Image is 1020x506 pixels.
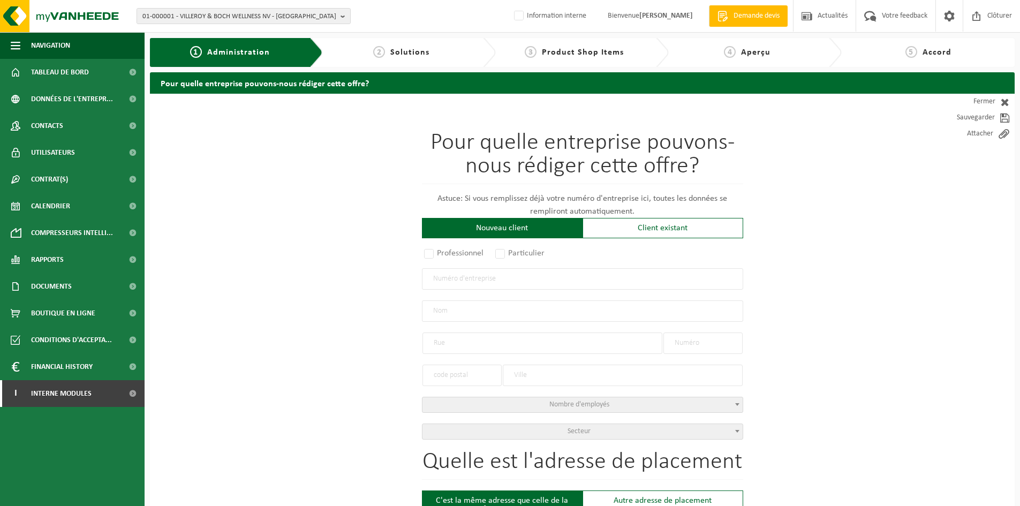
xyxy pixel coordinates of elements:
[373,46,385,58] span: 2
[31,300,95,327] span: Boutique en ligne
[422,300,743,322] input: Nom
[31,139,75,166] span: Utilisateurs
[503,365,743,386] input: Ville
[31,380,92,407] span: Interne modules
[422,218,583,238] div: Nouveau client
[137,8,351,24] button: 01-000001 - VILLEROY & BOCH WELLNESS NV - [GEOGRAPHIC_DATA]
[31,112,63,139] span: Contacts
[31,353,93,380] span: Financial History
[422,268,743,290] input: Numéro d'entreprise
[422,131,743,184] h1: Pour quelle entreprise pouvons-nous rédiger cette offre?
[674,46,820,59] a: 4Aperçu
[639,12,693,20] strong: [PERSON_NAME]
[663,333,743,354] input: Numéro
[568,427,591,435] span: Secteur
[724,46,736,58] span: 4
[328,46,474,59] a: 2Solutions
[150,72,1015,93] h2: Pour quelle entreprise pouvons-nous rédiger cette offre?
[501,46,647,59] a: 3Product Shop Items
[142,9,336,25] span: 01-000001 - VILLEROY & BOCH WELLNESS NV - [GEOGRAPHIC_DATA]
[918,94,1015,110] a: Fermer
[190,46,202,58] span: 1
[31,193,70,220] span: Calendrier
[709,5,788,27] a: Demande devis
[31,86,113,112] span: Données de l'entrepr...
[549,401,609,409] span: Nombre d'employés
[31,220,113,246] span: Compresseurs intelli...
[31,246,64,273] span: Rapports
[390,48,429,57] span: Solutions
[422,450,743,480] h1: Quelle est l'adresse de placement
[422,246,487,261] label: Professionnel
[31,166,68,193] span: Contrat(s)
[31,59,89,86] span: Tableau de bord
[158,46,301,59] a: 1Administration
[905,46,917,58] span: 5
[422,192,743,218] p: Astuce: Si vous remplissez déjà votre numéro d'entreprise ici, toutes les données se rempliront a...
[731,11,782,21] span: Demande devis
[583,218,743,238] div: Client existant
[525,46,537,58] span: 3
[31,327,112,353] span: Conditions d'accepta...
[31,32,70,59] span: Navigation
[918,126,1015,142] a: Attacher
[31,273,72,300] span: Documents
[847,46,1009,59] a: 5Accord
[207,48,270,57] span: Administration
[918,110,1015,126] a: Sauvegarder
[741,48,770,57] span: Aperçu
[512,8,586,24] label: Information interne
[542,48,624,57] span: Product Shop Items
[11,380,20,407] span: I
[422,365,502,386] input: code postal
[422,333,662,354] input: Rue
[493,246,548,261] label: Particulier
[923,48,951,57] span: Accord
